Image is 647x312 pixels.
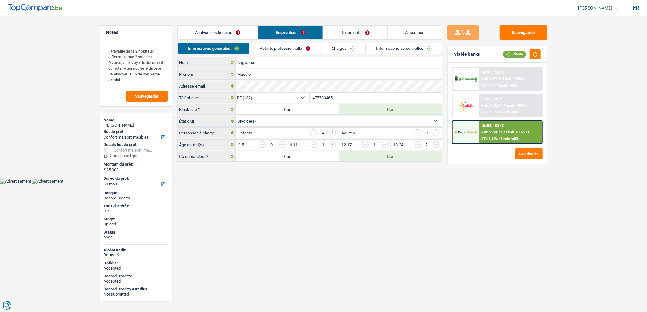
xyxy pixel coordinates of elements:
[8,4,62,12] img: TopCompare Logo
[341,131,355,135] label: Adultes
[104,176,167,181] label: Durée du prêt:
[178,26,258,39] a: Analyse des besoins
[320,131,326,135] div: 4
[501,110,519,114] span: Limit: <60%
[454,126,478,138] img: Record Credits
[499,110,500,114] span: /
[178,43,249,54] a: Informations générales
[481,103,503,107] span: NAI: 6 346,7 €
[481,137,498,141] span: DTI: 7.14%
[104,142,168,147] div: Détails but du prêt
[104,162,167,167] label: Montant du prêt:
[339,104,442,114] label: Non
[258,26,323,39] a: Emprunteur
[135,94,159,98] span: Sauvegarder
[481,110,498,114] span: DTI: 7.95%
[104,123,168,128] div: [PERSON_NAME]
[388,26,442,39] a: Assurance
[481,70,504,75] div: 10.99% | 537 €
[104,230,168,235] div: Status:
[104,196,168,201] div: Record Credits
[32,179,63,184] img: Advertisement
[104,129,167,134] label: But du prêt:
[515,148,543,159] button: See details
[104,252,168,257] div: Refused
[499,137,500,141] span: /
[238,131,252,135] label: Enfants
[178,128,236,138] label: Personnes à charge
[323,26,388,39] a: Documents
[236,151,339,161] label: Oui
[578,5,612,11] span: [PERSON_NAME]
[366,43,442,54] a: Informations personnelles
[236,104,339,114] label: Oui
[633,5,639,11] div: fr
[339,151,442,161] label: Non
[573,3,617,13] a: [PERSON_NAME]
[178,151,236,161] label: Co-demandeur ?
[501,77,502,81] span: /
[506,130,529,134] span: Limit: >1.553 €
[106,30,166,35] h5: Notes
[481,97,502,101] div: 11.9% | 547 €
[497,83,498,88] span: /
[424,131,429,135] div: 0
[504,103,505,107] span: /
[454,52,480,57] div: Viable banks
[178,57,236,68] label: Nom
[104,261,168,266] div: Cofidis:
[249,43,321,54] a: Activité professionnelle
[238,143,244,147] label: 0-5
[126,91,168,102] button: Sauvegarder
[481,130,503,134] span: NAI: 6 914,7 €
[104,222,168,227] div: Upload
[178,93,236,103] label: Téléphone
[104,266,168,271] div: Accepted
[104,154,168,158] div: Ajouter une ligne
[500,25,547,40] button: Sauvegarder
[104,248,168,253] div: AlphaCredit:
[178,69,236,79] label: Prénom
[104,209,168,214] div: 8.7
[104,279,168,284] div: Accepted
[506,103,527,107] span: Limit: >800 €
[454,100,478,111] img: Cofidis
[269,143,274,147] div: 0
[104,287,168,292] div: Record Credits Atradius:
[104,167,106,172] span: €
[104,235,168,240] div: open
[501,137,519,141] span: Limit: <65%
[481,124,504,128] div: 10.45% | 531 €
[504,130,505,134] span: /
[454,75,478,83] img: AlphaCredit
[104,217,168,222] div: Stage:
[178,140,236,150] label: Âge enfant(s)
[104,191,168,196] div: Banque:
[104,204,168,209] div: Taux d'intérêt:
[503,51,526,58] div: Viable
[104,274,168,279] div: Record Credits:
[503,77,524,81] span: Limit: >750 €
[481,83,496,88] span: DTI: 7.8%
[321,43,365,54] a: Charges
[481,77,500,81] span: NAI: 6 357 €
[178,81,236,91] label: Adresse email
[499,83,517,88] span: Limit: <60%
[311,93,442,103] input: 401020304
[104,118,168,123] div: Name:
[104,292,168,297] div: Not submitted
[178,104,236,114] label: Blacklisté ?
[178,116,236,126] label: État civil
